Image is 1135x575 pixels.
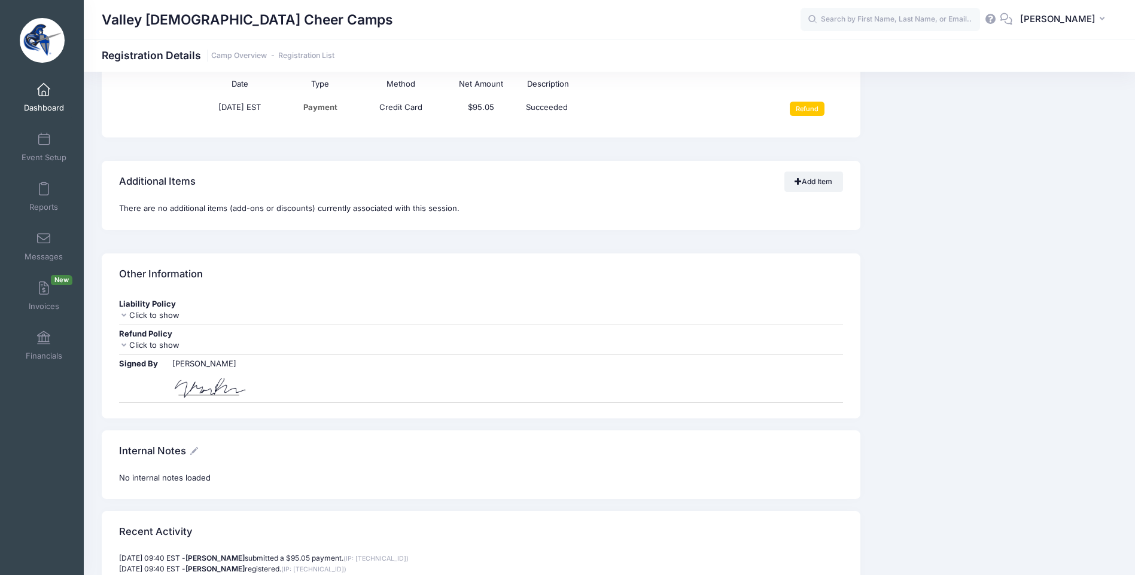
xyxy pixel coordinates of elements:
div: Click to show [119,340,842,351]
td: Payment [280,96,360,123]
span: Dashboard [24,103,64,113]
td: [DATE] EST [200,96,280,123]
h4: Internal Notes [119,434,198,468]
span: Messages [25,252,63,262]
span: Reports [29,202,58,212]
img: 0LLAAAAAElFTkSuQmCC [172,369,245,399]
h4: Additional Items [119,165,196,199]
div: Signed By [119,358,170,370]
a: Financials [16,325,72,366]
a: Messages [16,225,72,267]
input: Search by First Name, Last Name, or Email... [801,8,980,32]
p: [DATE] 09:40 EST - submitted a $95.05 payment. [119,553,842,564]
span: [PERSON_NAME] [1020,13,1096,26]
span: Invoices [29,301,59,311]
h1: Valley [DEMOGRAPHIC_DATA] Cheer Camps [102,6,393,33]
div: There are no additional items (add-ons or discounts) currently associated with this session. [102,203,860,230]
th: Date [200,73,280,96]
div: No internal notes loaded [119,472,842,484]
div: Liability Policy [119,298,842,310]
span: Event Setup [22,152,66,163]
span: Financials [26,351,62,361]
p: [DATE] 09:40 EST - registered. [119,564,842,574]
a: InvoicesNew [16,275,72,317]
input: Refund [790,102,825,116]
a: Camp Overview [211,51,267,60]
h1: Registration Details [102,49,334,62]
img: Valley Christian Cheer Camps [20,18,65,63]
td: Succeeded [521,96,762,123]
a: Reports [16,176,72,218]
a: Event Setup [16,126,72,168]
strong: [PERSON_NAME] [185,553,245,562]
th: Method [360,73,440,96]
a: Dashboard [16,77,72,118]
h4: Recent Activity [119,515,193,549]
button: [PERSON_NAME] [1012,6,1117,33]
div: Click to show [119,310,842,322]
th: Description [521,73,762,96]
span: New [51,275,72,285]
a: Add Item [784,172,843,192]
span: (IP: [TECHNICAL_ID]) [343,555,409,562]
strong: [PERSON_NAME] [185,564,245,573]
h4: Other Information [119,257,203,291]
a: Registration List [278,51,334,60]
th: Net Amount [441,73,521,96]
span: (IP: [TECHNICAL_ID]) [281,565,346,573]
td: $95.05 [441,96,521,123]
div: [PERSON_NAME] [172,358,245,370]
td: Credit Card [360,96,440,123]
th: Type [280,73,360,96]
div: Refund Policy [119,328,842,340]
